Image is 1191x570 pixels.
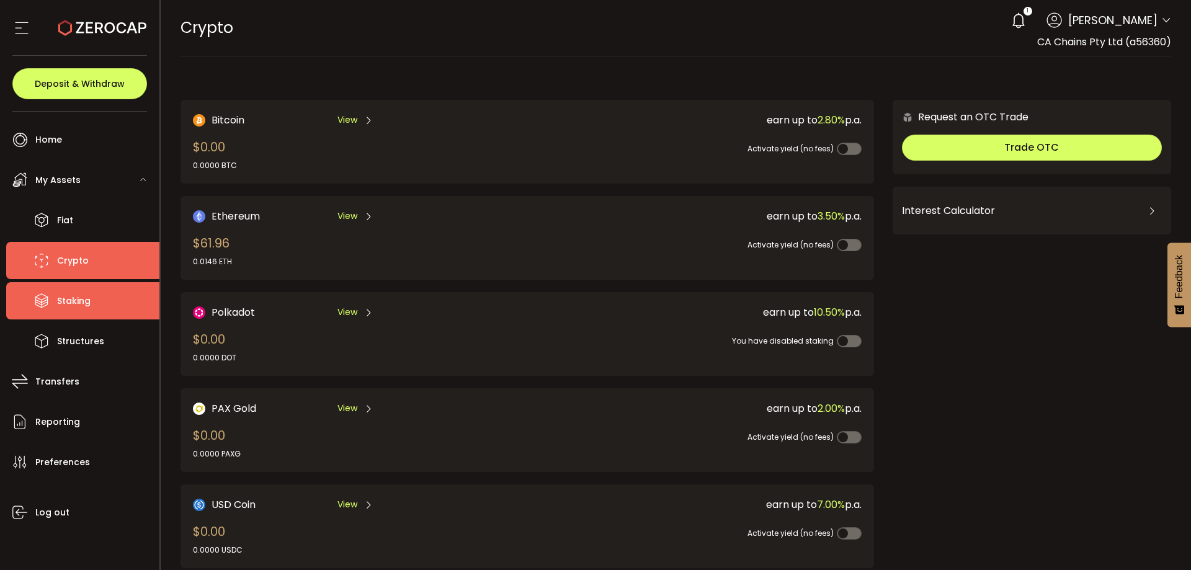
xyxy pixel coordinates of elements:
span: 10.50% [814,305,845,319]
div: 0.0000 USDC [193,545,243,556]
span: 3.50% [818,209,845,223]
span: Reporting [35,413,80,431]
img: Bitcoin [193,114,205,127]
span: You have disabled staking [732,336,834,346]
div: $0.00 [193,330,236,363]
span: View [337,306,357,319]
img: USD Coin [193,499,205,511]
span: Structures [57,332,104,350]
span: Ethereum [212,208,260,224]
span: Transfers [35,373,79,391]
div: $0.00 [193,138,237,171]
img: DOT [193,306,205,319]
span: View [337,210,357,223]
span: Deposit & Withdraw [35,79,125,88]
span: Log out [35,504,69,522]
span: Activate yield (no fees) [747,432,834,442]
span: Home [35,131,62,149]
iframe: Chat Widget [1046,436,1191,570]
button: Deposit & Withdraw [12,68,147,99]
span: Activate yield (no fees) [747,528,834,538]
img: PAX Gold [193,403,205,415]
span: [PERSON_NAME] [1068,12,1158,29]
span: Polkadot [212,305,255,320]
div: 0.0000 BTC [193,160,237,171]
div: earn up to p.a. [519,305,862,320]
span: Trade OTC [1004,140,1059,154]
span: Staking [57,292,91,310]
span: 2.00% [818,401,845,416]
div: earn up to p.a. [519,401,862,416]
div: 0.0000 DOT [193,352,236,363]
div: earn up to p.a. [519,208,862,224]
span: USD Coin [212,497,256,512]
span: Activate yield (no fees) [747,239,834,250]
button: Trade OTC [902,135,1162,161]
div: Interest Calculator [902,196,1162,226]
span: 1 [1027,7,1028,16]
div: 聊天小组件 [1046,436,1191,570]
div: $61.96 [193,234,232,267]
span: 2.80% [818,113,845,127]
span: View [337,114,357,127]
span: Preferences [35,453,90,471]
div: Request an OTC Trade [893,109,1028,125]
span: Crypto [181,17,233,38]
span: 7.00% [817,497,845,512]
img: 6nGpN7MZ9FLuBP83NiajKbTRY4UzlzQtBKtCrLLspmCkSvCZHBKvY3NxgQaT5JnOQREvtQ257bXeeSTueZfAPizblJ+Fe8JwA... [902,112,913,123]
span: View [337,498,357,511]
span: My Assets [35,171,81,189]
div: $0.00 [193,426,241,460]
span: PAX Gold [212,401,256,416]
button: Feedback - Show survey [1167,243,1191,327]
div: 0.0146 ETH [193,256,232,267]
span: Feedback [1174,255,1185,298]
div: $0.00 [193,522,243,556]
div: earn up to p.a. [519,112,862,128]
span: Bitcoin [212,112,244,128]
div: 0.0000 PAXG [193,448,241,460]
div: earn up to p.a. [519,497,862,512]
span: View [337,402,357,415]
img: Ethereum [193,210,205,223]
span: CA Chains Pty Ltd (a56360) [1037,35,1171,49]
span: Crypto [57,252,89,270]
span: Activate yield (no fees) [747,143,834,154]
span: Fiat [57,212,73,229]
